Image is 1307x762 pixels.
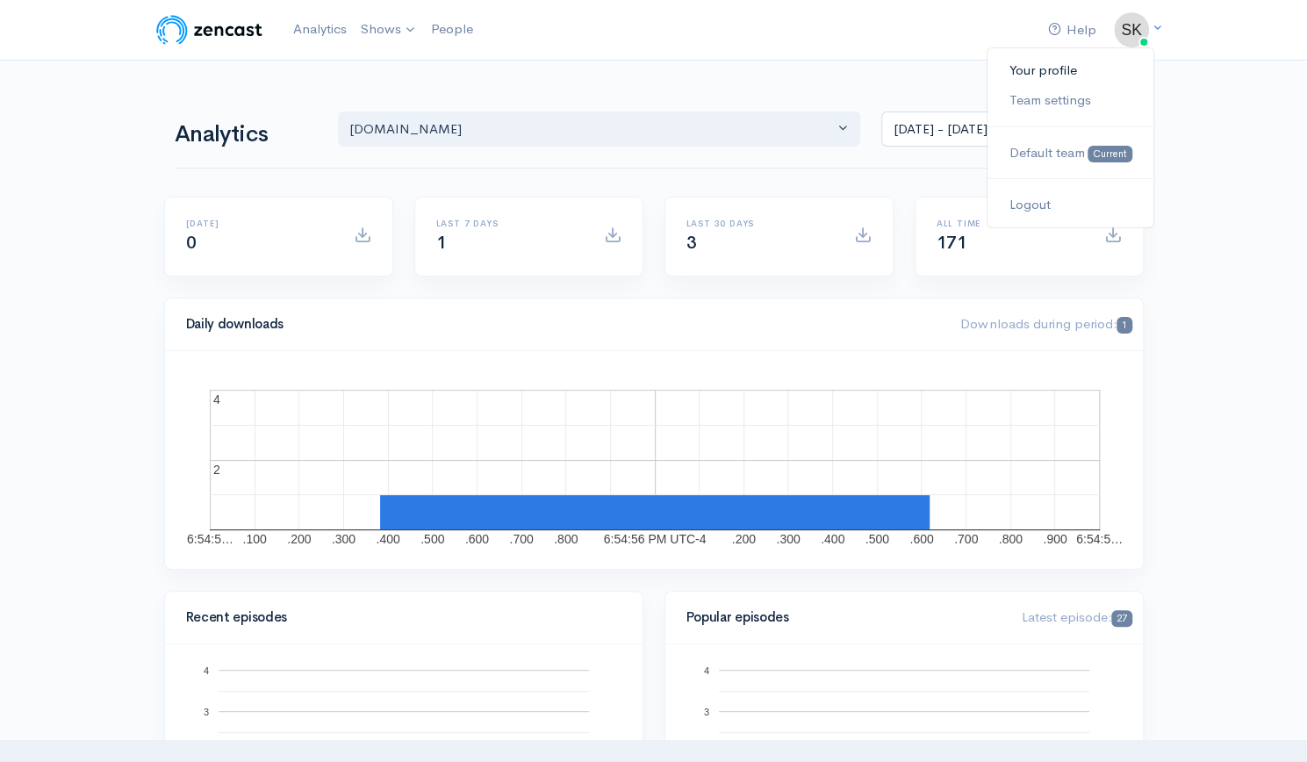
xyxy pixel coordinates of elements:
a: Logout [987,190,1153,220]
div: [DOMAIN_NAME] [349,119,834,140]
a: Team settings [987,85,1153,116]
input: analytics date range selector [881,111,1097,147]
span: Downloads during period: [960,315,1131,332]
span: 1 [1117,317,1131,334]
a: Analytics [286,11,354,48]
text: .500 [865,532,888,546]
text: 6:54:56 PM UTC-4 [603,532,706,546]
h4: Daily downloads [186,317,940,332]
text: 4 [213,392,220,406]
h1: Analytics [175,122,317,147]
text: .300 [776,532,800,546]
text: .700 [953,532,977,546]
span: 0 [186,232,197,254]
text: .600 [464,532,488,546]
text: .400 [376,532,399,546]
a: People [424,11,480,48]
text: 4 [203,665,208,675]
img: ZenCast Logo [154,12,265,47]
text: 6:54:5… [187,532,233,546]
span: 3 [686,232,697,254]
text: 3 [703,706,708,716]
text: .500 [420,532,444,546]
h4: Popular episodes [686,610,1001,625]
text: .200 [287,532,311,546]
img: ... [1114,12,1149,47]
span: Latest episode: [1021,608,1131,625]
text: .700 [509,532,533,546]
text: 3 [203,706,208,716]
text: .100 [242,532,266,546]
a: Your profile [987,55,1153,86]
text: .300 [331,532,355,546]
h4: Recent episodes [186,610,611,625]
span: 171 [937,232,967,254]
h6: Last 7 days [436,219,583,228]
span: 1 [436,232,447,254]
text: 2 [213,463,220,477]
h6: [DATE] [186,219,333,228]
h6: Last 30 days [686,219,833,228]
span: 27 [1111,610,1131,627]
text: .600 [909,532,933,546]
span: Default team [1009,144,1084,161]
a: Help [1041,11,1103,49]
text: 6:54:5… [1076,532,1123,546]
span: Current [1088,146,1131,162]
button: AskSherri.Life [338,111,861,147]
text: .800 [998,532,1022,546]
text: 4 [703,665,708,675]
a: Default team Current [987,138,1153,169]
text: .900 [1043,532,1066,546]
text: .200 [731,532,755,546]
svg: A chart. [186,372,1123,548]
text: .800 [554,532,578,546]
a: Shows [354,11,424,49]
h6: All time [937,219,1083,228]
text: .400 [820,532,844,546]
